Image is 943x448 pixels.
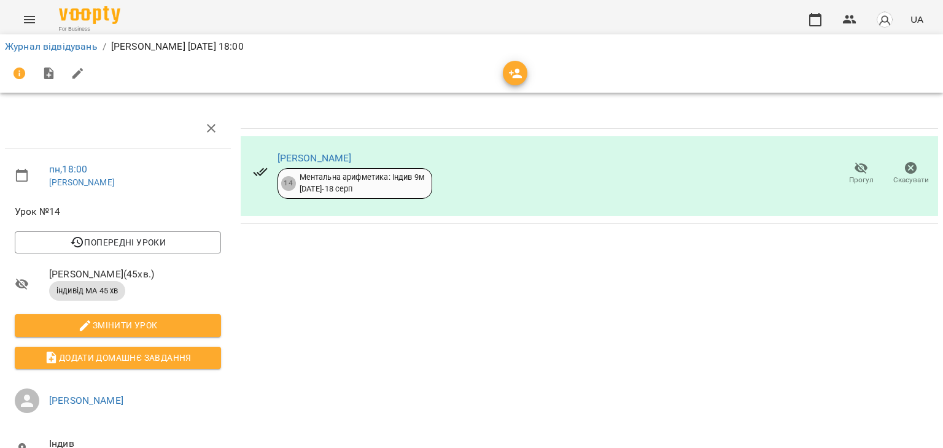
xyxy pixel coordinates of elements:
[103,39,106,54] li: /
[886,156,936,191] button: Скасувати
[59,6,120,24] img: Voopty Logo
[25,318,211,333] span: Змінити урок
[25,350,211,365] span: Додати домашнє завдання
[59,25,120,33] span: For Business
[876,11,893,28] img: avatar_s.png
[49,267,221,282] span: [PERSON_NAME] ( 45 хв. )
[836,156,886,191] button: Прогул
[15,231,221,253] button: Попередні уроки
[5,39,938,54] nav: breadcrumb
[15,314,221,336] button: Змінити урок
[893,175,929,185] span: Скасувати
[277,152,352,164] a: [PERSON_NAME]
[49,285,125,296] span: індивід МА 45 хв
[15,204,221,219] span: Урок №14
[281,176,296,191] div: 14
[300,172,424,195] div: Ментальна арифметика: Індив 9м [DATE] - 18 серп
[906,8,928,31] button: UA
[49,177,115,187] a: [PERSON_NAME]
[49,163,87,175] a: пн , 18:00
[849,175,874,185] span: Прогул
[5,41,98,52] a: Журнал відвідувань
[910,13,923,26] span: UA
[49,395,123,406] a: [PERSON_NAME]
[15,5,44,34] button: Menu
[25,235,211,250] span: Попередні уроки
[111,39,244,54] p: [PERSON_NAME] [DATE] 18:00
[15,347,221,369] button: Додати домашнє завдання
